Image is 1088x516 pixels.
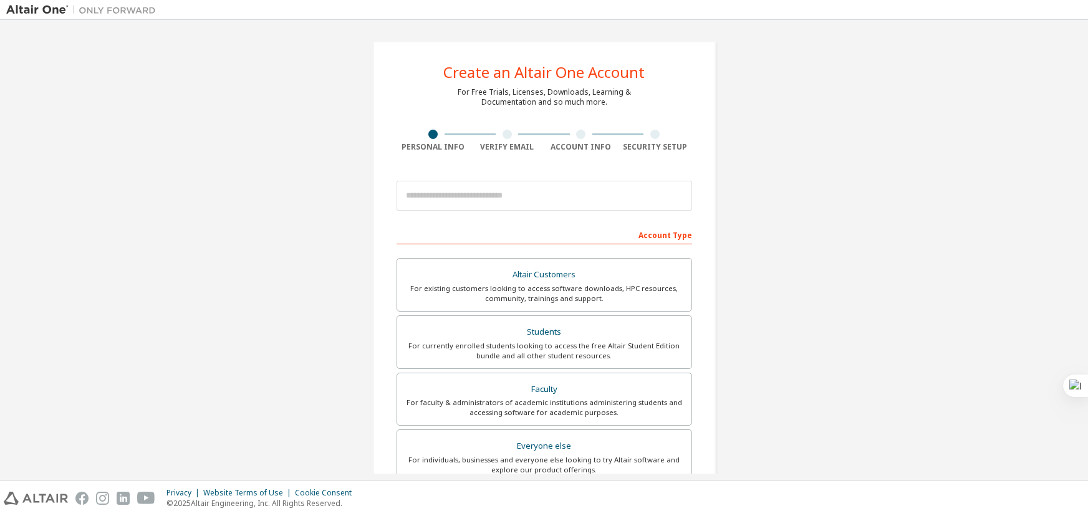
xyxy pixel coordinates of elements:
[75,492,89,505] img: facebook.svg
[405,341,684,361] div: For currently enrolled students looking to access the free Altair Student Edition bundle and all ...
[405,398,684,418] div: For faculty & administrators of academic institutions administering students and accessing softwa...
[6,4,162,16] img: Altair One
[405,381,684,398] div: Faculty
[397,142,471,152] div: Personal Info
[618,142,692,152] div: Security Setup
[443,65,645,80] div: Create an Altair One Account
[405,266,684,284] div: Altair Customers
[405,323,684,341] div: Students
[117,492,130,505] img: linkedin.svg
[405,284,684,303] div: For existing customers looking to access software downloads, HPC resources, community, trainings ...
[203,488,295,498] div: Website Terms of Use
[295,488,359,498] div: Cookie Consent
[544,142,619,152] div: Account Info
[458,87,631,107] div: For Free Trials, Licenses, Downloads, Learning & Documentation and so much more.
[96,492,109,505] img: instagram.svg
[397,224,692,244] div: Account Type
[405,437,684,455] div: Everyone else
[137,492,155,505] img: youtube.svg
[4,492,68,505] img: altair_logo.svg
[166,488,203,498] div: Privacy
[166,498,359,509] p: © 2025 Altair Engineering, Inc. All Rights Reserved.
[405,455,684,475] div: For individuals, businesses and everyone else looking to try Altair software and explore our prod...
[470,142,544,152] div: Verify Email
